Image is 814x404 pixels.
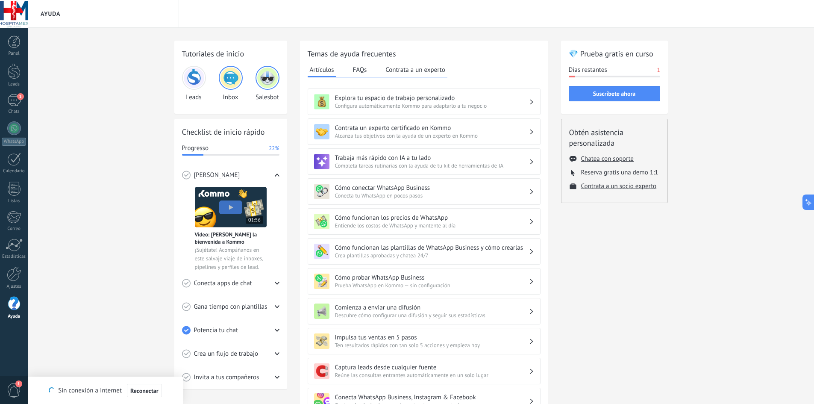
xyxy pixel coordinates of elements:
span: Configura automáticamente Kommo para adaptarlo a tu negocio [335,102,529,109]
h3: Impulsa tus ventas en 5 pasos [335,333,529,342]
h3: Captura leads desde cualquier fuente [335,363,529,372]
div: Ayuda [2,314,26,319]
h3: Cómo funcionan los precios de WhatsApp [335,214,529,222]
h2: Obtén asistencia personalizada [569,127,660,148]
h3: Comienza a enviar una difusión [335,304,529,312]
span: [PERSON_NAME] [194,171,240,180]
div: Leads [182,66,206,101]
h3: Cómo probar WhatsApp Business [335,274,529,282]
div: Listas [2,198,26,204]
div: Estadísticas [2,254,26,260]
span: Progresso [182,144,209,153]
span: Suscríbete ahora [593,91,636,97]
span: Vídeo: [PERSON_NAME] la bienvenida a Kommo [195,231,267,245]
span: 1 [657,66,660,74]
span: Crea plantillas aprobadas y chatea 24/7 [335,252,529,259]
div: Calendario [2,168,26,174]
button: Contrata a un socio experto [581,182,657,190]
span: Entiende los costos de WhatsApp y mantente al día [335,222,529,229]
span: Potencia tu chat [194,326,238,335]
button: Artículos [308,63,336,77]
span: 1 [17,93,24,100]
span: Prueba WhatsApp en Kommo — sin configuración [335,282,529,289]
button: Suscríbete ahora [569,86,660,101]
h3: Conecta WhatsApp Business, Instagram & Facebook [335,393,529,401]
img: Meet video [195,187,267,227]
h2: Tutoriales de inicio [182,48,279,59]
span: Días restantes [569,66,607,74]
span: Alcanza tus objetivos con la ayuda de un experto en Kommo [335,132,529,139]
h3: Explora tu espacio de trabajo personalizado [335,94,529,102]
div: Leads [2,82,26,87]
button: Chatea con soporte [581,155,634,163]
div: Correo [2,226,26,232]
span: Ten resultados rápidos con tan solo 5 acciones y empieza hoy [335,342,529,349]
span: Descubre cómo configurar una difusión y seguir sus estadísticas [335,312,529,319]
div: Ajustes [2,284,26,289]
h3: Contrata un experto certificado en Kommo [335,124,529,132]
span: 22% [269,144,279,153]
div: Salesbot [256,66,279,101]
div: WhatsApp [2,138,26,146]
div: Chats [2,109,26,115]
span: ¡Sujétate! Acompáñanos en este salvaje viaje de inboxes, pipelines y perfiles de lead. [195,246,267,271]
span: Reúne las consultas entrantes automáticamente en un solo lugar [335,372,529,379]
div: Panel [2,51,26,56]
span: Reconectar [130,388,159,394]
span: Crea un flujo de trabajo [194,350,259,358]
span: Gana tiempo con plantillas [194,303,267,311]
span: Conecta tu WhatsApp en pocos pasos [335,192,529,199]
button: Contrata a un experto [383,63,447,76]
span: Completa tareas rutinarias con la ayuda de tu kit de herramientas de IA [335,162,529,169]
h3: Cómo funcionan las plantillas de WhatsApp Business y cómo crearlas [335,244,529,252]
h2: 💎 Prueba gratis en curso [569,48,660,59]
h2: Checklist de inicio rápido [182,127,279,137]
h3: Cómo conectar WhatsApp Business [335,184,529,192]
h2: Temas de ayuda frecuentes [308,48,541,59]
div: Sin conexión a Internet [49,383,162,398]
button: Reserva gratis una demo 1:1 [581,168,658,177]
h3: Trabaja más rápido con IA a tu lado [335,154,529,162]
button: Reconectar [127,384,162,398]
span: 1 [15,380,22,387]
button: FAQs [351,63,369,76]
div: Inbox [219,66,243,101]
span: Conecta apps de chat [194,279,252,288]
span: Invita a tus compañeros [194,373,259,382]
